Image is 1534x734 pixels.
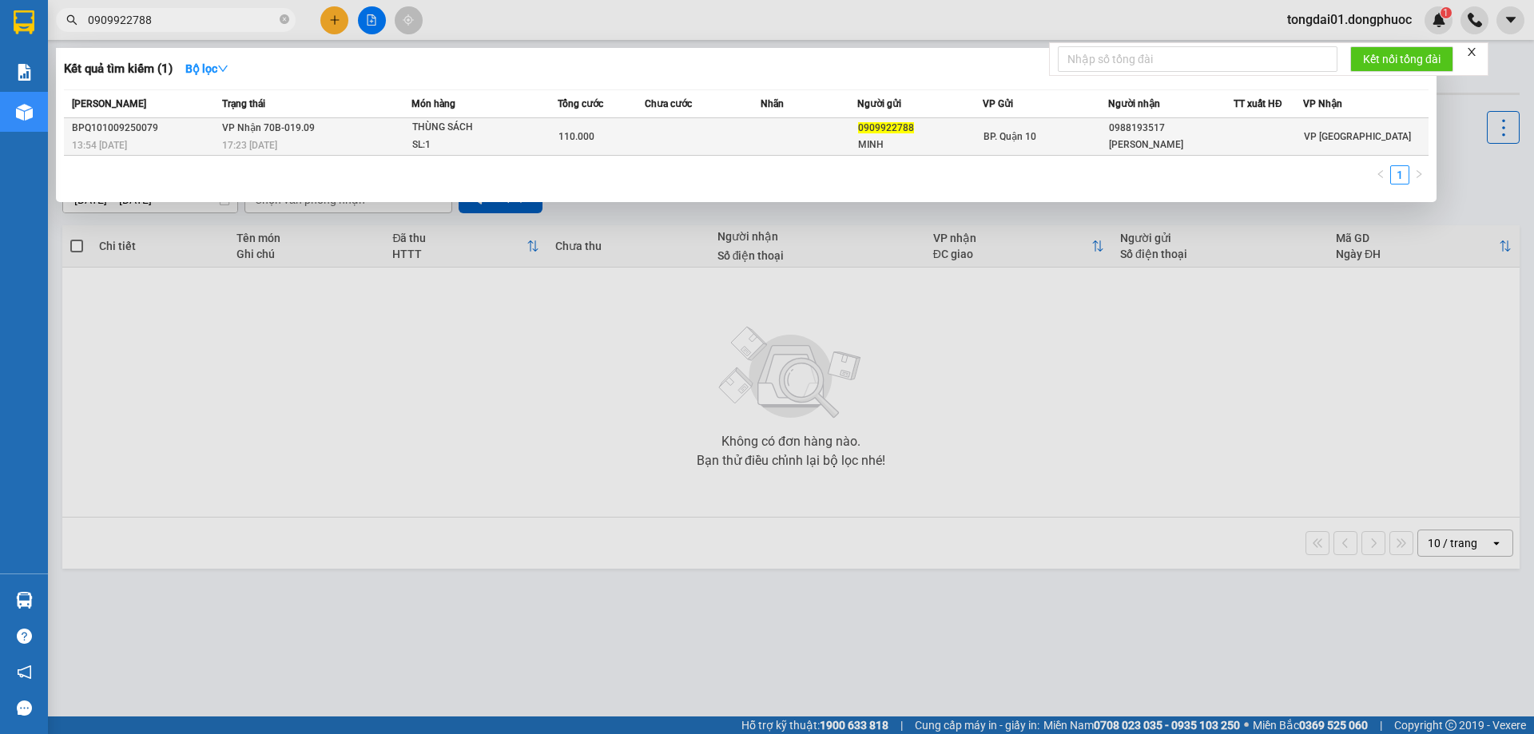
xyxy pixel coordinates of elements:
li: 1 [1390,165,1409,184]
img: logo-vxr [14,10,34,34]
img: warehouse-icon [16,104,33,121]
img: solution-icon [16,64,33,81]
span: message [17,700,32,716]
span: [PERSON_NAME] [72,98,146,109]
span: right [1414,169,1424,179]
span: VP Nhận 70B-019.09 [222,122,315,133]
span: close-circle [280,13,289,28]
button: Bộ lọcdown [173,56,241,81]
button: left [1371,165,1390,184]
span: VP Nhận [1303,98,1342,109]
strong: Bộ lọc [185,62,229,75]
button: Kết nối tổng đài [1350,46,1453,72]
div: 0988193517 [1109,120,1233,137]
span: BP. Quận 10 [984,131,1036,142]
span: Kết nối tổng đài [1363,50,1441,68]
div: BPQ101009250079 [72,120,217,137]
span: 13:54 [DATE] [72,140,127,151]
input: Nhập số tổng đài [1058,46,1337,72]
div: MINH [858,137,982,153]
span: left [1376,169,1385,179]
div: THÙNG SÁCH [412,119,532,137]
a: 1 [1391,166,1409,184]
img: warehouse-icon [16,592,33,609]
span: Người gửi [857,98,901,109]
span: close [1466,46,1477,58]
div: SL: 1 [412,137,532,154]
span: VP [GEOGRAPHIC_DATA] [1304,131,1411,142]
button: right [1409,165,1429,184]
span: 0909922788 [858,122,914,133]
span: search [66,14,77,26]
span: Món hàng [411,98,455,109]
span: 17:23 [DATE] [222,140,277,151]
div: [PERSON_NAME] [1109,137,1233,153]
span: Chưa cước [645,98,692,109]
li: Next Page [1409,165,1429,184]
span: down [217,63,229,74]
span: question-circle [17,629,32,644]
span: close-circle [280,14,289,24]
li: Previous Page [1371,165,1390,184]
span: 110.000 [558,131,594,142]
input: Tìm tên, số ĐT hoặc mã đơn [88,11,276,29]
span: notification [17,665,32,680]
span: Nhãn [761,98,784,109]
h3: Kết quả tìm kiếm ( 1 ) [64,61,173,77]
span: TT xuất HĐ [1234,98,1282,109]
span: Người nhận [1108,98,1160,109]
span: VP Gửi [983,98,1013,109]
span: Tổng cước [558,98,603,109]
span: Trạng thái [222,98,265,109]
